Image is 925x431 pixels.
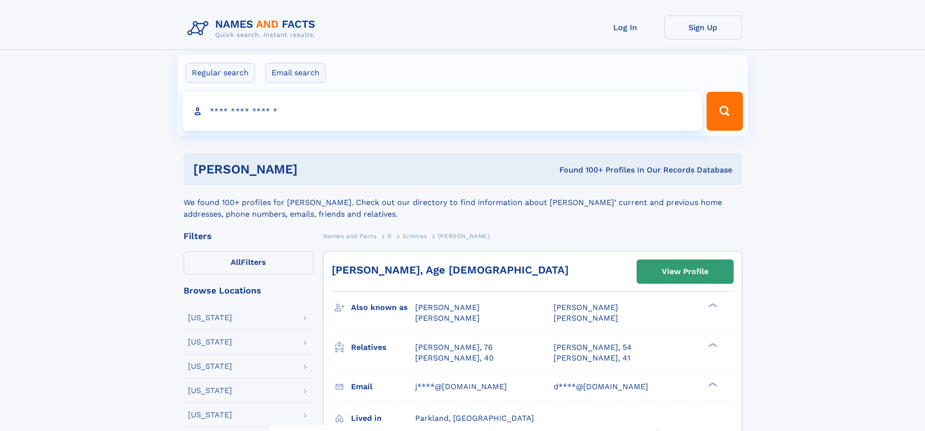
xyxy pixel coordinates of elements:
[188,411,232,419] div: [US_STATE]
[438,233,490,240] span: [PERSON_NAME]
[184,16,323,42] img: Logo Names and Facts
[184,185,742,220] div: We found 100+ profiles for [PERSON_NAME]. Check out our directory to find information about [PERS...
[637,260,733,283] a: View Profile
[351,339,415,356] h3: Relatives
[706,381,718,387] div: ❯
[265,63,326,83] label: Email search
[184,232,314,241] div: Filters
[332,264,569,276] a: [PERSON_NAME], Age [DEMOGRAPHIC_DATA]
[188,314,232,322] div: [US_STATE]
[185,63,255,83] label: Regular search
[188,338,232,346] div: [US_STATE]
[403,233,427,240] span: Srinivas
[183,92,703,131] input: search input
[415,353,494,363] a: [PERSON_NAME], 40
[351,379,415,395] h3: Email
[387,233,392,240] span: S
[428,165,732,175] div: Found 100+ Profiles In Our Records Database
[403,230,427,242] a: Srinivas
[706,92,742,131] button: Search Button
[351,410,415,427] h3: Lived in
[554,342,632,353] a: [PERSON_NAME], 54
[415,414,534,423] span: Parkland, [GEOGRAPHIC_DATA]
[706,342,718,348] div: ❯
[554,353,630,363] a: [PERSON_NAME], 41
[193,163,429,175] h1: [PERSON_NAME]
[351,299,415,316] h3: Also known as
[231,258,241,267] span: All
[184,286,314,295] div: Browse Locations
[387,230,392,242] a: S
[587,16,664,39] a: Log In
[323,230,377,242] a: Names and Facts
[662,260,708,283] div: View Profile
[184,251,314,275] label: Filters
[554,303,618,312] span: [PERSON_NAME]
[415,342,493,353] a: [PERSON_NAME], 76
[664,16,742,39] a: Sign Up
[415,313,480,323] span: [PERSON_NAME]
[554,313,618,323] span: [PERSON_NAME]
[415,303,480,312] span: [PERSON_NAME]
[188,387,232,395] div: [US_STATE]
[706,302,718,309] div: ❯
[188,362,232,370] div: [US_STATE]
